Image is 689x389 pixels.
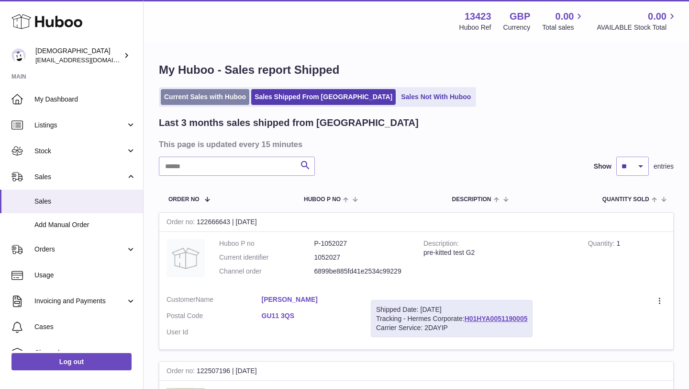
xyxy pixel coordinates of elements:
[314,239,410,248] dd: P-1052027
[159,213,673,232] div: 122666643 | [DATE]
[452,196,491,203] span: Description
[167,328,262,337] dt: User Id
[654,162,674,171] span: entries
[602,196,649,203] span: Quantity Sold
[314,267,410,276] dd: 6899be885fd41e2534c99229
[34,121,126,130] span: Listings
[465,315,528,322] a: H01HYA0051190005
[588,240,617,250] strong: Quantity
[167,295,262,307] dt: Name
[34,297,126,306] span: Invoicing and Payments
[581,232,673,288] td: 1
[262,311,357,320] a: GU11 3QS
[251,89,396,105] a: Sales Shipped From [GEOGRAPHIC_DATA]
[159,116,419,129] h2: Last 3 months sales shipped from [GEOGRAPHIC_DATA]
[503,23,531,32] div: Currency
[398,89,474,105] a: Sales Not With Huboo
[648,10,667,23] span: 0.00
[11,48,26,63] img: olgazyuz@outlook.com
[34,348,136,357] span: Channels
[219,253,314,262] dt: Current identifier
[161,89,249,105] a: Current Sales with Huboo
[465,10,491,23] strong: 13423
[168,196,200,203] span: Order No
[459,23,491,32] div: Huboo Ref
[597,10,678,32] a: 0.00 AVAILABLE Stock Total
[371,300,533,338] div: Tracking - Hermes Corporate:
[34,245,126,254] span: Orders
[542,10,585,32] a: 0.00 Total sales
[34,147,126,156] span: Stock
[219,267,314,276] dt: Channel order
[159,62,674,78] h1: My Huboo - Sales report Shipped
[510,10,530,23] strong: GBP
[34,271,136,280] span: Usage
[167,367,197,377] strong: Order no
[219,239,314,248] dt: Huboo P no
[262,295,357,304] a: [PERSON_NAME]
[34,172,126,182] span: Sales
[34,95,136,104] span: My Dashboard
[35,56,141,64] span: [EMAIL_ADDRESS][DOMAIN_NAME]
[11,353,132,370] a: Log out
[376,305,527,314] div: Shipped Date: [DATE]
[34,322,136,332] span: Cases
[167,296,196,303] span: Customer
[34,197,136,206] span: Sales
[34,220,136,229] span: Add Manual Order
[423,248,574,257] div: pre-kitted test G2
[314,253,410,262] dd: 1052027
[159,139,671,149] h3: This page is updated every 15 minutes
[167,311,262,323] dt: Postal Code
[376,323,527,332] div: Carrier Service: 2DAYIP
[159,362,673,381] div: 122507196 | [DATE]
[556,10,574,23] span: 0.00
[167,218,197,228] strong: Order no
[423,240,459,250] strong: Description
[597,23,678,32] span: AVAILABLE Stock Total
[542,23,585,32] span: Total sales
[304,196,341,203] span: Huboo P no
[35,46,122,65] div: [DEMOGRAPHIC_DATA]
[594,162,611,171] label: Show
[167,239,205,277] img: no-photo.jpg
